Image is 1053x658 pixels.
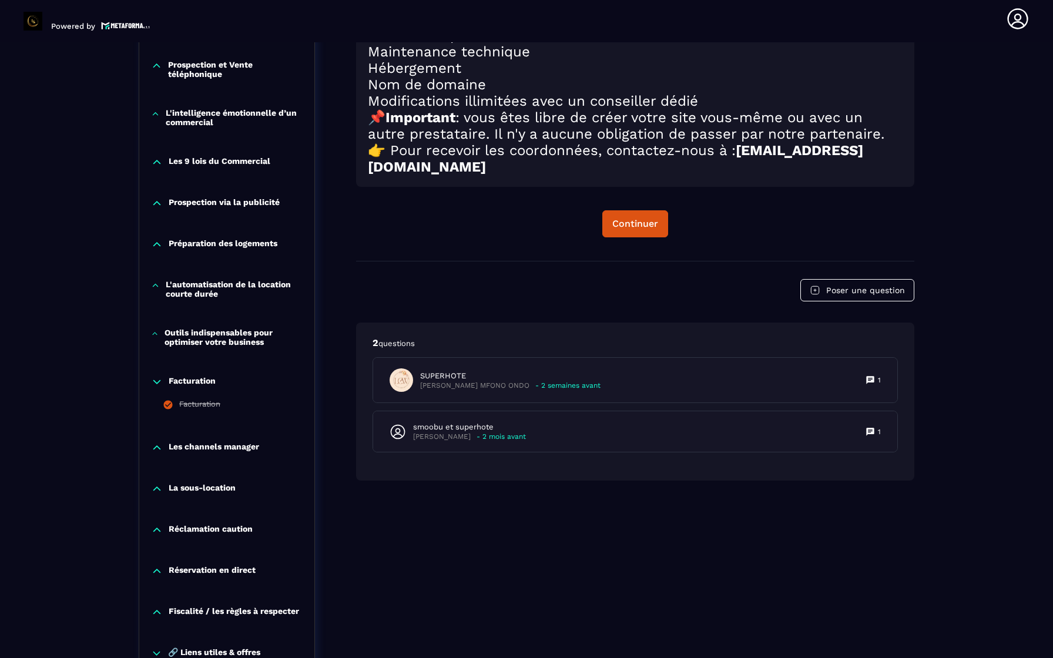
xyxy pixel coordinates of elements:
p: - 2 semaines avant [535,381,601,390]
h2: 👉 Pour recevoir les coordonnées, contactez-nous à : [368,142,903,175]
p: Les 9 lois du Commercial [169,156,270,168]
p: Facturation [169,376,216,388]
p: L'automatisation de la location courte durée [166,280,303,298]
img: logo-branding [24,12,42,31]
p: 2 [373,337,898,350]
strong: [EMAIL_ADDRESS][DOMAIN_NAME] [368,142,863,175]
p: Préparation des logements [169,239,277,250]
p: Prospection via la publicité [169,197,280,209]
strong: Important [385,109,455,126]
p: - 2 mois avant [477,432,526,441]
h2: Maintenance technique [368,43,903,60]
h2: Modifications illimitées avec un conseiller dédié [368,93,903,109]
p: [PERSON_NAME] [413,432,471,441]
button: Poser une question [800,279,914,301]
p: 1 [878,375,881,385]
div: Continuer [612,218,658,230]
p: [PERSON_NAME] MFONO ONDO [420,381,529,390]
p: Powered by [51,22,95,31]
p: Réclamation caution [169,524,253,536]
img: logo [101,21,150,31]
h2: Hébergement [368,60,903,76]
span: questions [378,339,415,348]
p: SUPERHOTE [420,371,601,381]
p: Fiscalité / les règles à respecter [169,606,299,618]
div: Facturation [179,399,220,412]
p: Outils indispensables pour optimiser votre business [165,328,303,347]
p: Les channels manager [169,442,259,454]
p: smoobu et superhote [413,422,526,432]
p: 1 [878,427,881,437]
h2: Nom de domaine [368,76,903,93]
p: Réservation en direct [169,565,256,577]
p: La sous-location [169,483,236,495]
h2: 📌 : vous êtes libre de créer votre site vous-même ou avec un autre prestataire. Il n'y a aucune o... [368,109,903,142]
p: Prospection et Vente téléphonique [168,60,303,79]
button: Continuer [602,210,668,237]
p: L'intelligence émotionnelle d’un commercial [166,108,303,127]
